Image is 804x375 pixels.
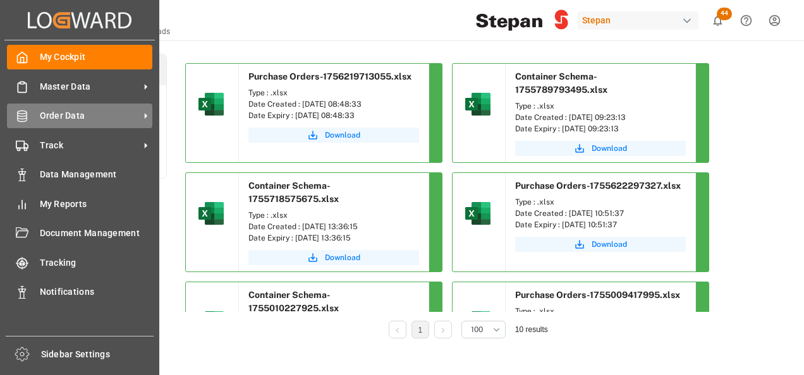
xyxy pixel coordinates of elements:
[434,321,452,338] li: Next Page
[592,239,627,250] span: Download
[40,51,153,64] span: My Cockpit
[248,71,411,81] span: Purchase Orders-1756219713055.xlsx
[7,221,152,246] a: Document Management
[577,8,703,32] button: Stepan
[703,6,732,35] button: show 44 new notifications
[248,181,339,204] span: Container Schema-1755718575675.xlsx
[41,348,154,361] span: Sidebar Settings
[248,290,339,313] span: Container Schema-1755010227925.xlsx
[515,196,686,208] div: Type : .xlsx
[196,307,226,338] img: microsoft-excel-2019--v1.png
[411,321,429,338] li: 1
[476,9,568,32] img: Stepan_Company_logo.svg.png_1713531530.png
[196,89,226,119] img: microsoft-excel-2019--v1.png
[418,326,422,335] a: 1
[40,109,140,122] span: Order Data
[515,290,680,300] span: Purchase Orders-1755009417995.xlsx
[389,321,406,338] li: Previous Page
[7,280,152,304] a: Notifications
[40,139,140,152] span: Track
[248,210,419,221] div: Type : .xlsx
[463,307,493,338] img: microsoft-excel-2019--v1.png
[515,208,686,219] div: Date Created : [DATE] 10:51:37
[515,219,686,230] div: Date Expiry : [DATE] 10:51:37
[515,71,607,95] span: Container Schema-1755789793495.xlsx
[248,232,419,244] div: Date Expiry : [DATE] 13:36:15
[515,141,686,156] button: Download
[515,306,686,317] div: Type : .xlsx
[7,45,152,69] a: My Cockpit
[248,87,419,98] div: Type : .xlsx
[732,6,760,35] button: Help Center
[248,128,419,143] button: Download
[40,198,153,211] span: My Reports
[40,256,153,270] span: Tracking
[40,168,153,181] span: Data Management
[248,110,419,121] div: Date Expiry : [DATE] 08:48:33
[471,324,483,335] span: 100
[515,123,686,134] div: Date Expiry : [DATE] 09:23:13
[248,98,419,110] div: Date Created : [DATE] 08:48:33
[325,129,360,141] span: Download
[463,198,493,229] img: microsoft-excel-2019--v1.png
[40,285,153,299] span: Notifications
[717,8,732,20] span: 44
[515,100,686,112] div: Type : .xlsx
[248,250,419,265] button: Download
[515,181,681,191] span: Purchase Orders-1755622297327.xlsx
[248,221,419,232] div: Date Created : [DATE] 13:36:15
[592,143,627,154] span: Download
[515,325,548,334] span: 10 results
[40,80,140,93] span: Master Data
[325,252,360,263] span: Download
[196,198,226,229] img: microsoft-excel-2019--v1.png
[40,227,153,240] span: Document Management
[7,162,152,187] a: Data Management
[515,237,686,252] button: Download
[461,321,506,338] button: open menu
[7,250,152,275] a: Tracking
[577,11,698,30] div: Stepan
[463,89,493,119] img: microsoft-excel-2019--v1.png
[515,112,686,123] div: Date Created : [DATE] 09:23:13
[7,191,152,216] a: My Reports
